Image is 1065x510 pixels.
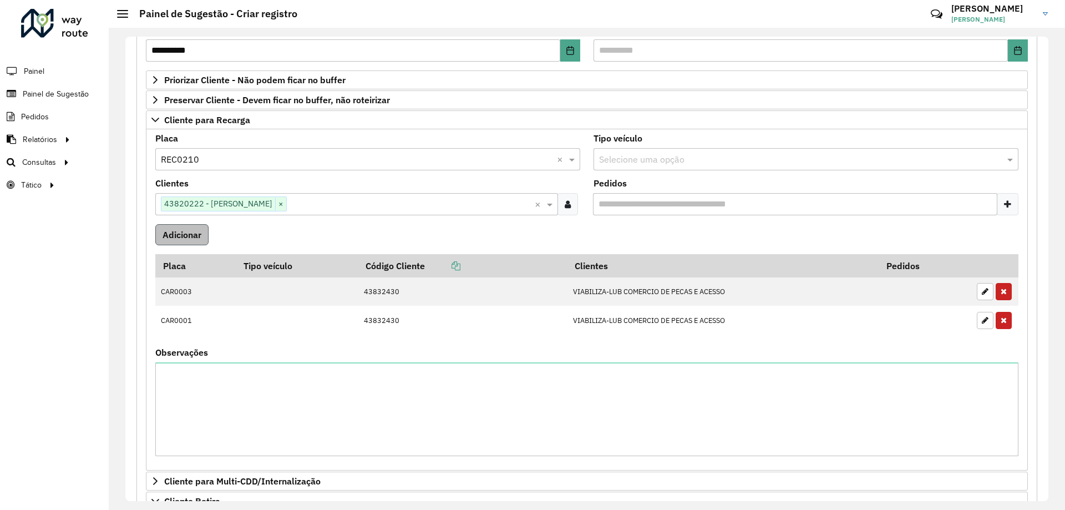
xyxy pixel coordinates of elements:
[24,65,44,77] span: Painel
[23,88,89,100] span: Painel de Sugestão
[155,176,189,190] label: Clientes
[358,277,567,306] td: 43832430
[128,8,297,20] h2: Painel de Sugestão - Criar registro
[567,306,879,335] td: VIABILIZA-LUB COMERCIO DE PECAS E ACESSO
[155,346,208,359] label: Observações
[879,254,971,277] th: Pedidos
[146,70,1028,89] a: Priorizar Cliente - Não podem ficar no buffer
[161,197,275,210] span: 43820222 - [PERSON_NAME]
[155,224,209,245] button: Adicionar
[21,111,49,123] span: Pedidos
[951,14,1034,24] span: [PERSON_NAME]
[557,153,566,166] span: Clear all
[951,3,1034,14] h3: [PERSON_NAME]
[164,477,321,486] span: Cliente para Multi-CDD/Internalização
[1008,39,1028,62] button: Choose Date
[925,2,949,26] a: Contato Rápido
[23,134,57,145] span: Relatórios
[164,115,250,124] span: Cliente para Recarga
[567,254,879,277] th: Clientes
[155,306,236,335] td: CAR0001
[358,254,567,277] th: Código Cliente
[155,254,236,277] th: Placa
[358,306,567,335] td: 43832430
[567,277,879,306] td: VIABILIZA-LUB COMERCIO DE PECAS E ACESSO
[21,179,42,191] span: Tático
[146,110,1028,129] a: Cliente para Recarga
[594,176,627,190] label: Pedidos
[146,129,1028,471] div: Cliente para Recarga
[164,95,390,104] span: Preservar Cliente - Devem ficar no buffer, não roteirizar
[164,497,220,506] span: Cliente Retira
[146,472,1028,491] a: Cliente para Multi-CDD/Internalização
[155,277,236,306] td: CAR0003
[594,132,642,145] label: Tipo veículo
[425,260,460,271] a: Copiar
[22,156,56,168] span: Consultas
[146,90,1028,109] a: Preservar Cliente - Devem ficar no buffer, não roteirizar
[560,39,580,62] button: Choose Date
[275,198,286,211] span: ×
[164,75,346,84] span: Priorizar Cliente - Não podem ficar no buffer
[236,254,358,277] th: Tipo veículo
[155,132,178,145] label: Placa
[535,198,544,211] span: Clear all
